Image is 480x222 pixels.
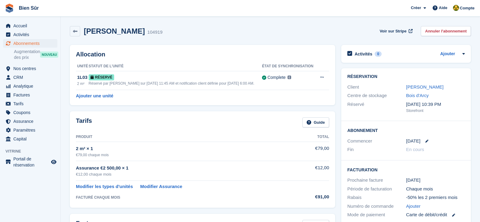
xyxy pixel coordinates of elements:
div: Prochaine facture [347,177,406,184]
th: Unité [76,62,89,71]
div: 2 m² × 1 [76,145,300,152]
div: Commencer [347,138,406,145]
a: menu [3,39,57,48]
a: menu [3,126,57,134]
span: Factures [13,91,50,99]
h2: Facturation [347,166,465,173]
a: Voir sur Stripe [377,26,414,36]
a: Augmentation des prix NOUVEAU [14,49,57,61]
div: Mode de paiement [347,211,406,218]
span: Analytique [13,82,50,90]
a: menu [3,117,57,126]
a: menu [3,99,57,108]
span: Abonnements [13,39,50,48]
a: menu [3,30,57,39]
a: menu [3,73,57,82]
span: Capital [13,135,50,143]
a: menu [3,156,57,168]
time: 2025-09-05 23:00:00 UTC [406,138,420,145]
div: 1L03 [77,74,89,81]
span: Créer [411,5,421,11]
div: Client [347,84,406,91]
span: Vitrine [5,148,60,154]
span: Réservé [89,74,114,80]
div: NOUVEAU [40,52,58,58]
span: Compte [460,5,475,11]
div: [DATE] [406,177,465,184]
span: Accueil [13,22,50,30]
div: -50% les 2 premiers mois [406,194,465,201]
div: Assurance €2 500,00 × 1 [76,165,300,172]
span: CRM [13,73,50,82]
th: Statut de l'unité [89,62,262,71]
a: menu [3,135,57,143]
div: 0 [375,51,382,57]
a: Ajouter [440,51,455,58]
div: Complete [267,74,286,81]
td: €12,00 [300,161,329,181]
h2: [PERSON_NAME] [84,27,145,35]
span: Augmentation des prix [14,49,40,60]
div: Rabais [347,194,406,201]
span: Aide [439,5,447,11]
span: Activités [13,30,50,39]
div: Storefront [406,108,465,114]
span: Paramètres [13,126,50,134]
a: Modifier les types d'unités [76,183,133,190]
div: Fin [347,146,406,153]
div: FACTURÉ CHAQUE MOIS [76,195,300,200]
h2: Abonnement [347,127,465,133]
div: Centre de stockage [347,92,406,99]
h2: Réservation [347,74,465,79]
th: Total [300,132,329,142]
h2: Allocation [76,51,329,58]
div: 2 m² [77,81,89,86]
img: stora-icon-8386f47178a22dfd0bd8f6a31ec36ba5ce8667c1dd55bd0f319d3a0aa187defe.svg [5,4,14,13]
span: Coupons [13,108,50,117]
th: Produit [76,132,300,142]
a: menu [3,91,57,99]
a: menu [3,82,57,90]
div: Numéro de commande [347,203,406,210]
th: État de synchronisation [262,62,316,71]
div: Réservé [347,101,406,114]
span: Nos centres [13,64,50,73]
a: menu [3,108,57,117]
a: Bois d'Arcy [406,93,429,98]
div: 104919 [147,29,162,36]
span: Assurance [13,117,50,126]
td: €79,00 [300,142,329,161]
a: Ajouter [406,203,421,210]
a: menu [3,22,57,30]
a: Boutique d'aperçu [50,158,57,166]
div: Chaque mois [406,186,465,193]
img: icon-info-grey-7440780725fd019a000dd9b08b2336e03edf1995a4989e88bcd33f0948082b44.svg [288,76,291,79]
div: €79,00 chaque mois [76,152,300,158]
div: [DATE] 10:39 PM [406,101,465,108]
span: Portail de réservation [13,156,50,168]
div: €12,00 chaque mois [76,171,300,177]
a: Guide [302,117,329,127]
span: Tarifs [13,99,50,108]
h2: Activités [355,51,372,57]
span: En cours [406,147,424,152]
div: Réservé par [PERSON_NAME] sur [DATE] 11:45 AM et notification client définie pour [DATE] 6:00 AM. [89,81,262,86]
div: Période de facturation [347,186,406,193]
h2: Tarifs [76,117,92,127]
div: Carte de débit/crédit [406,211,465,218]
div: €91,00 [300,193,329,200]
a: Bien Sûr [16,3,41,13]
a: menu [3,64,57,73]
span: Voir sur Stripe [380,28,407,34]
a: Modifier Assurance [140,183,182,190]
a: [PERSON_NAME] [406,84,444,89]
img: Fatima Kelaaoui [453,5,459,11]
a: Ajouter une unité [76,92,113,99]
a: Annuler l'abonnement [421,26,471,36]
